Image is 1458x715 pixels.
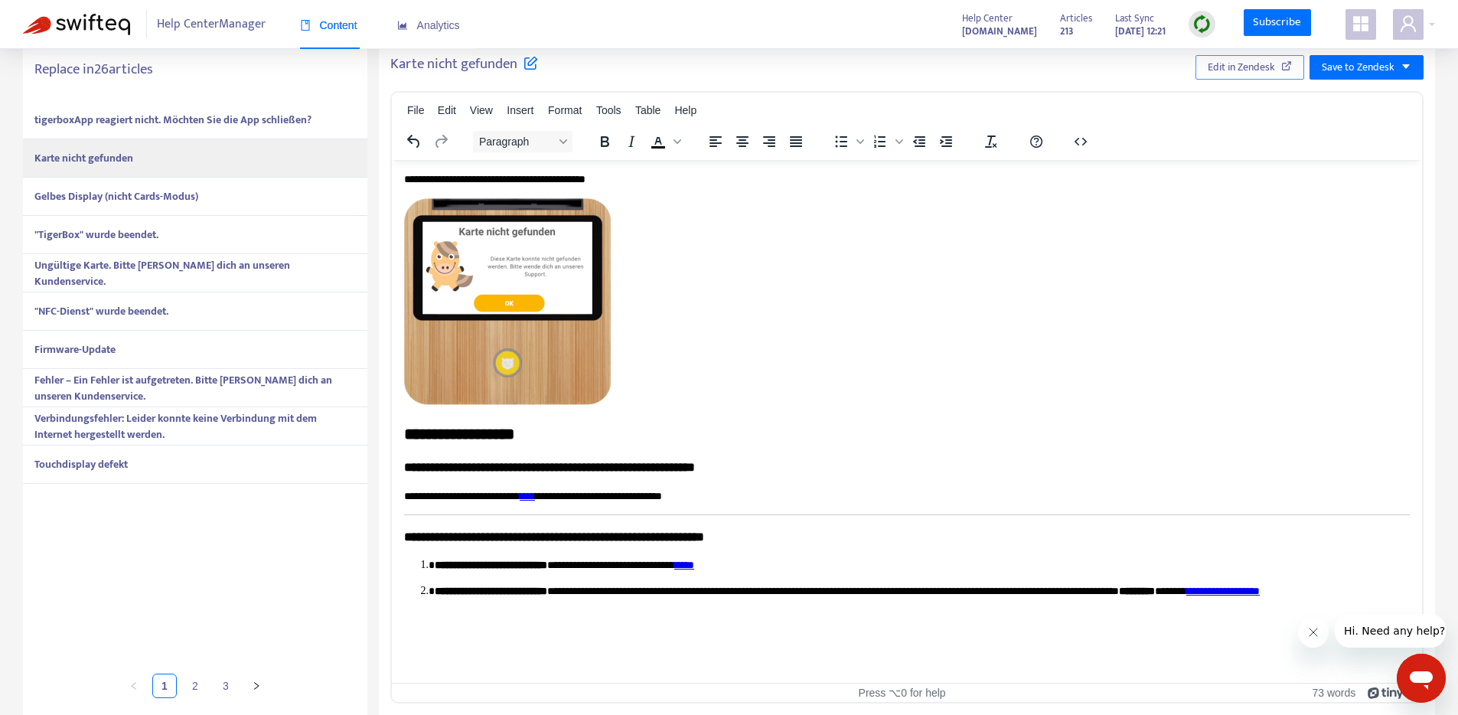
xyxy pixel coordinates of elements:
button: Increase indent [933,131,959,152]
span: Edit in Zendesk [1208,59,1275,76]
button: Decrease indent [906,131,932,152]
strong: Fehler – Ein Fehler ist aufgetreten. Bitte [PERSON_NAME] dich an unseren Kundenservice. [34,371,332,405]
strong: Gelbes Display (nicht Cards-Modus) [34,188,198,205]
li: Previous Page [122,674,146,698]
button: Align right [756,131,782,152]
span: Help Center [962,10,1013,27]
div: Numbered list [867,131,905,152]
button: Block Paragraph [473,131,572,152]
div: Bullet list [828,131,866,152]
button: Undo [401,131,427,152]
li: Next Page [244,674,269,698]
span: Articles [1060,10,1092,27]
button: Help [1023,131,1049,152]
strong: Ungültige Karte. Bitte [PERSON_NAME] dich an unseren Kundenservice. [34,256,290,290]
button: Save to Zendeskcaret-down [1310,55,1424,80]
span: user [1399,15,1417,33]
strong: tigerboxApp reagiert nicht. Möchten Sie die App schließen? [34,111,311,129]
button: Edit in Zendesk [1195,55,1304,80]
button: left [122,674,146,698]
span: Content [300,19,357,31]
a: Powered by Tiny [1368,687,1406,699]
span: Analytics [397,19,460,31]
iframe: Nachricht schließen [1298,617,1329,648]
strong: "TigerBox" wurde beendet. [34,226,158,243]
a: 3 [214,674,237,697]
img: Swifteq [23,14,130,35]
span: Format [548,104,582,116]
strong: [DATE] 12:21 [1115,23,1166,40]
span: right [252,681,261,691]
span: appstore [1352,15,1370,33]
button: Italic [618,131,644,152]
iframe: Rich Text Area [392,160,1422,683]
span: caret-down [1401,61,1411,72]
strong: 213 [1060,23,1074,40]
span: Table [635,104,661,116]
span: Help [674,104,696,116]
button: Clear formatting [978,131,1004,152]
span: File [407,104,425,116]
a: 2 [184,674,207,697]
strong: Karte nicht gefunden [34,149,133,167]
div: Text color Black [645,131,683,152]
span: book [300,20,311,31]
span: Save to Zendesk [1322,59,1394,76]
img: sync.dc5367851b00ba804db3.png [1192,15,1212,34]
button: Justify [783,131,809,152]
h5: Replace in 26 articles [34,61,356,79]
strong: Verbindungsfehler: Leider konnte keine Verbindung mit dem Internet hergestellt werden. [34,410,317,443]
strong: [DOMAIN_NAME] [962,23,1037,40]
iframe: Schaltfläche zum Öffnen des Messaging-Fensters [1397,654,1446,703]
button: Bold [592,131,618,152]
span: area-chart [397,20,408,31]
button: Redo [428,131,454,152]
li: 3 [214,674,238,698]
button: Align center [729,131,755,152]
a: Subscribe [1244,9,1311,37]
li: 1 [152,674,177,698]
li: 2 [183,674,207,698]
span: Tools [596,104,621,116]
span: View [470,104,493,116]
button: Align left [703,131,729,152]
span: Insert [507,104,533,116]
strong: Touchdisplay defekt [34,455,128,473]
iframe: Nachricht vom Unternehmen [1335,614,1446,648]
a: 1 [153,674,176,697]
span: left [129,681,139,691]
span: Paragraph [479,135,554,148]
span: Help Center Manager [157,10,266,39]
strong: Firmware-Update [34,341,116,358]
div: Press ⌥0 for help [734,687,1070,700]
button: right [244,674,269,698]
h5: Karte nicht gefunden [390,55,538,74]
span: Last Sync [1115,10,1154,27]
button: 73 words [1312,687,1355,700]
strong: "NFC-Dienst" wurde beendet. [34,302,168,320]
span: Edit [438,104,456,116]
a: [DOMAIN_NAME] [962,22,1037,40]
